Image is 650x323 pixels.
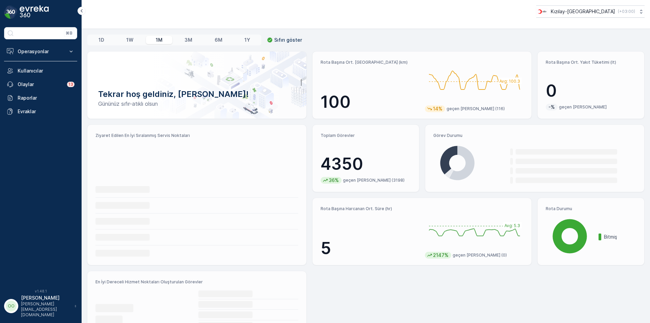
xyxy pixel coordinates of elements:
p: Kullanıcılar [18,67,74,74]
p: 3M [185,37,192,43]
p: Ziyaret Edilen En İyi Sıralanmış Servis Noktaları [95,133,298,138]
p: 1M [156,37,162,43]
p: En İyi Dereceli Hizmet Noktaları Oluşturulan Görevler [95,279,298,285]
p: [PERSON_NAME] [21,295,71,301]
button: Operasyonlar [4,45,77,58]
a: Raporlar [4,91,77,105]
p: 1Y [244,37,250,43]
p: ( +03:00 ) [618,9,635,14]
p: geçen [PERSON_NAME] (3198) [343,178,405,183]
p: Toplam Görevler [321,133,411,138]
p: geçen [PERSON_NAME] (0) [453,253,507,258]
p: 4350 [321,154,411,174]
p: Olaylar [18,81,63,88]
a: Evraklar [4,105,77,118]
p: Sıfırı göster [274,37,302,43]
p: -% [548,104,556,110]
p: Operasyonlar [18,48,64,55]
p: Raporlar [18,95,74,101]
p: Bitmiş [604,234,636,240]
p: Rota Başına Ort. [GEOGRAPHIC_DATA] (km) [321,60,419,65]
p: 5 [321,238,419,259]
p: [PERSON_NAME][EMAIL_ADDRESS][DOMAIN_NAME] [21,301,71,318]
img: k%C4%B1z%C4%B1lay.png [536,8,548,15]
p: ⌘B [66,31,72,36]
p: geçen [PERSON_NAME] (116) [447,106,505,112]
img: logo_dark-DEwI_e13.png [20,5,49,19]
p: Rota Başına Harcanan Ort. Süre (hr) [321,206,419,211]
p: 6M [215,37,222,43]
p: Görev Durumu [433,133,636,138]
a: Olaylar13 [4,78,77,91]
p: geçen [PERSON_NAME] [559,104,607,110]
p: Rota Durumu [546,206,636,211]
p: Rota Başına Ort. Yakıt Tüketimi (lt) [546,60,636,65]
p: 14% [432,105,443,112]
button: Kızılay-[GEOGRAPHIC_DATA](+03:00) [536,5,645,18]
p: 100 [321,92,419,112]
a: Kullanıcılar [4,64,77,78]
p: 1W [126,37,133,43]
p: 0 [546,81,636,101]
div: OO [6,301,17,311]
p: Kızılay-[GEOGRAPHIC_DATA] [551,8,615,15]
p: 2147% [432,252,449,259]
p: Gününüz sıfır-atıklı olsun [98,100,296,108]
button: OO[PERSON_NAME][PERSON_NAME][EMAIL_ADDRESS][DOMAIN_NAME] [4,295,77,318]
p: 1D [99,37,104,43]
p: Evraklar [18,108,74,115]
img: logo [4,5,18,19]
p: 36% [328,177,340,184]
p: 13 [68,82,73,87]
p: Tekrar hoş geldiniz, [PERSON_NAME]! [98,89,296,100]
span: v 1.48.1 [4,289,77,293]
